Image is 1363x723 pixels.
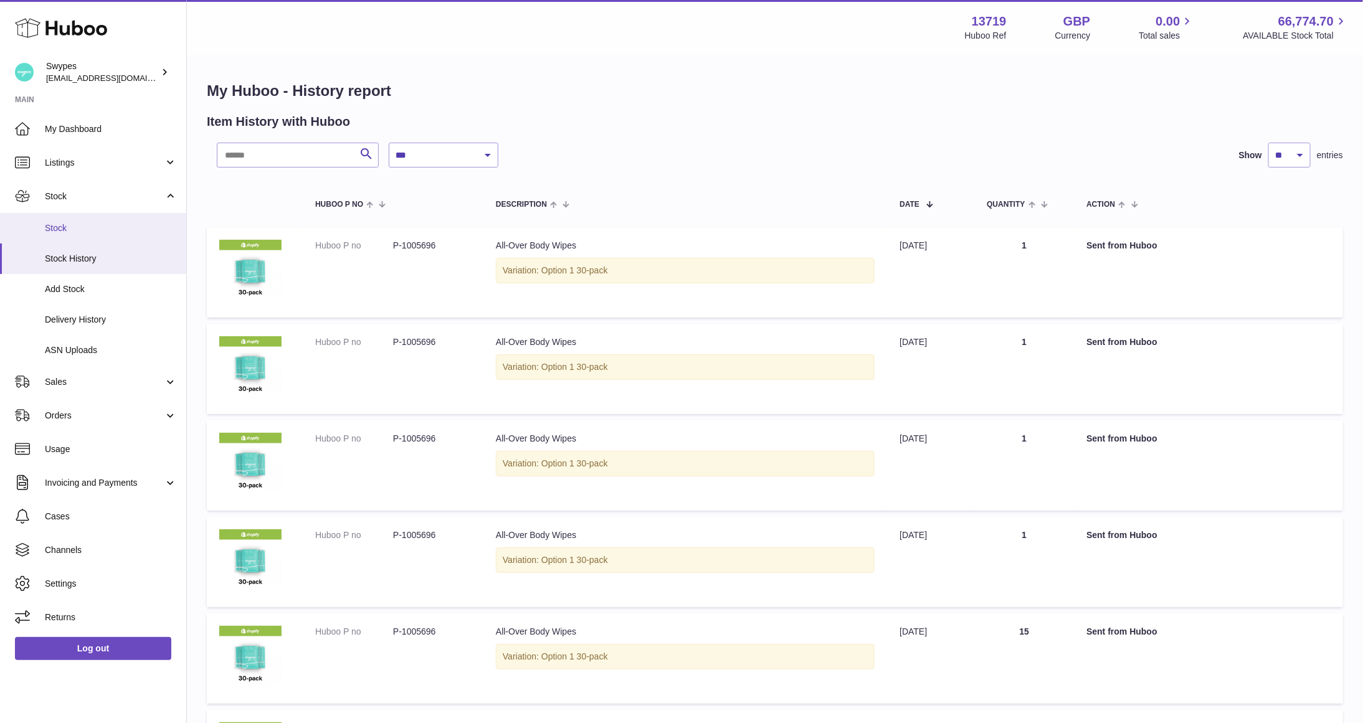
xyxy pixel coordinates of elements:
div: Swypes [46,60,158,84]
span: Returns [45,612,177,623]
dd: P-1005696 [393,336,471,348]
dd: P-1005696 [393,433,471,445]
dt: Huboo P no [315,336,393,348]
span: Quantity [987,201,1025,209]
div: Variation: Option 1 30-pack [496,547,875,573]
td: 1 [974,420,1074,511]
h2: Item History with Huboo [207,113,350,130]
strong: GBP [1063,13,1090,30]
td: 15 [974,613,1074,704]
img: 137191726829084.png [219,626,282,688]
img: hello@swypes.co.uk [15,63,34,82]
dd: P-1005696 [393,626,471,638]
strong: Sent from Huboo [1086,240,1157,250]
span: Sales [45,376,164,388]
span: Action [1086,201,1115,209]
td: [DATE] [887,517,974,607]
span: [EMAIL_ADDRESS][DOMAIN_NAME] [46,73,183,83]
img: 137191726829084.png [219,336,282,399]
a: 0.00 Total sales [1139,13,1194,42]
div: Variation: Option 1 30-pack [496,451,875,476]
img: 137191726829084.png [219,529,282,592]
td: [DATE] [887,227,974,318]
span: Date [900,201,919,209]
td: All-Over Body Wipes [483,613,887,704]
span: Orders [45,410,164,422]
div: Huboo Ref [965,30,1007,42]
strong: Sent from Huboo [1086,530,1157,540]
img: 137191726829084.png [219,240,282,302]
span: Usage [45,443,177,455]
a: 66,774.70 AVAILABLE Stock Total [1243,13,1348,42]
span: 66,774.70 [1278,13,1334,30]
div: Currency [1055,30,1091,42]
strong: Sent from Huboo [1086,626,1157,636]
dd: P-1005696 [393,529,471,541]
dt: Huboo P no [315,626,393,638]
td: [DATE] [887,613,974,704]
td: All-Over Body Wipes [483,517,887,607]
span: Settings [45,578,177,590]
strong: Sent from Huboo [1086,337,1157,347]
span: Invoicing and Payments [45,477,164,489]
dd: P-1005696 [393,240,471,252]
div: Variation: Option 1 30-pack [496,354,875,380]
span: Cases [45,511,177,522]
span: AVAILABLE Stock Total [1243,30,1348,42]
strong: 13719 [972,13,1007,30]
a: Log out [15,637,171,659]
span: ASN Uploads [45,344,177,356]
span: entries [1317,149,1343,161]
span: 0.00 [1156,13,1180,30]
td: All-Over Body Wipes [483,227,887,318]
td: 1 [974,227,1074,318]
span: Huboo P no [315,201,363,209]
span: Total sales [1139,30,1194,42]
label: Show [1239,149,1262,161]
div: Variation: Option 1 30-pack [496,644,875,669]
span: Listings [45,157,164,169]
dt: Huboo P no [315,240,393,252]
span: Delivery History [45,314,177,326]
span: Description [496,201,547,209]
span: Stock [45,191,164,202]
img: 137191726829084.png [219,433,282,495]
strong: Sent from Huboo [1086,433,1157,443]
td: 1 [974,324,1074,414]
div: Variation: Option 1 30-pack [496,258,875,283]
span: Stock History [45,253,177,265]
span: Stock [45,222,177,234]
h1: My Huboo - History report [207,81,1343,101]
dt: Huboo P no [315,433,393,445]
dt: Huboo P no [315,529,393,541]
td: [DATE] [887,420,974,511]
td: All-Over Body Wipes [483,324,887,414]
span: My Dashboard [45,123,177,135]
td: [DATE] [887,324,974,414]
span: Add Stock [45,283,177,295]
span: Channels [45,544,177,556]
td: All-Over Body Wipes [483,420,887,511]
td: 1 [974,517,1074,607]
